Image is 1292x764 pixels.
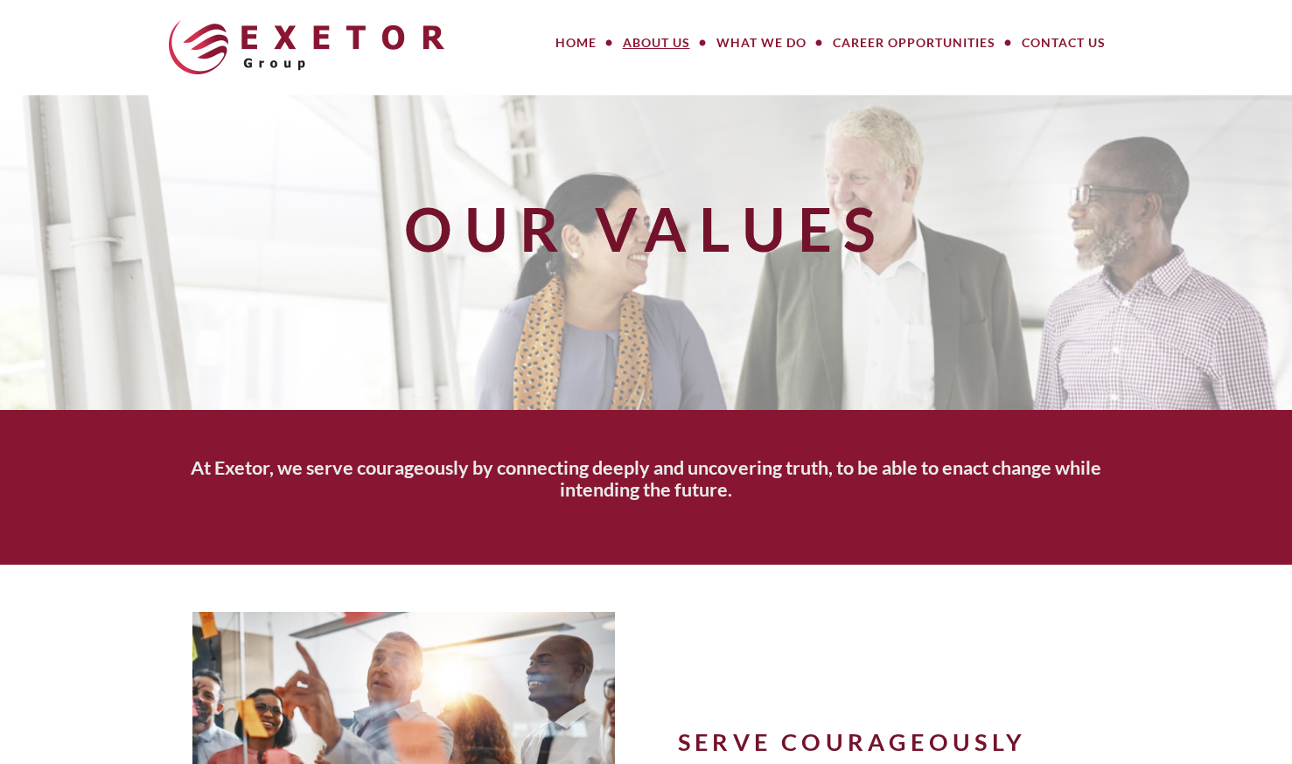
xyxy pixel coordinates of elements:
h3: Serve Courageously [678,729,1100,755]
h5: At Exetor, we serve courageously by connecting deeply and uncovering truth, to be able to enact c... [161,457,1132,503]
a: Career Opportunities [820,25,1009,60]
a: Contact Us [1009,25,1119,60]
a: Home [542,25,610,60]
a: What We Do [703,25,820,60]
a: About Us [610,25,703,60]
h1: Our Values [150,196,1142,261]
img: The Exetor Group [169,20,444,74]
